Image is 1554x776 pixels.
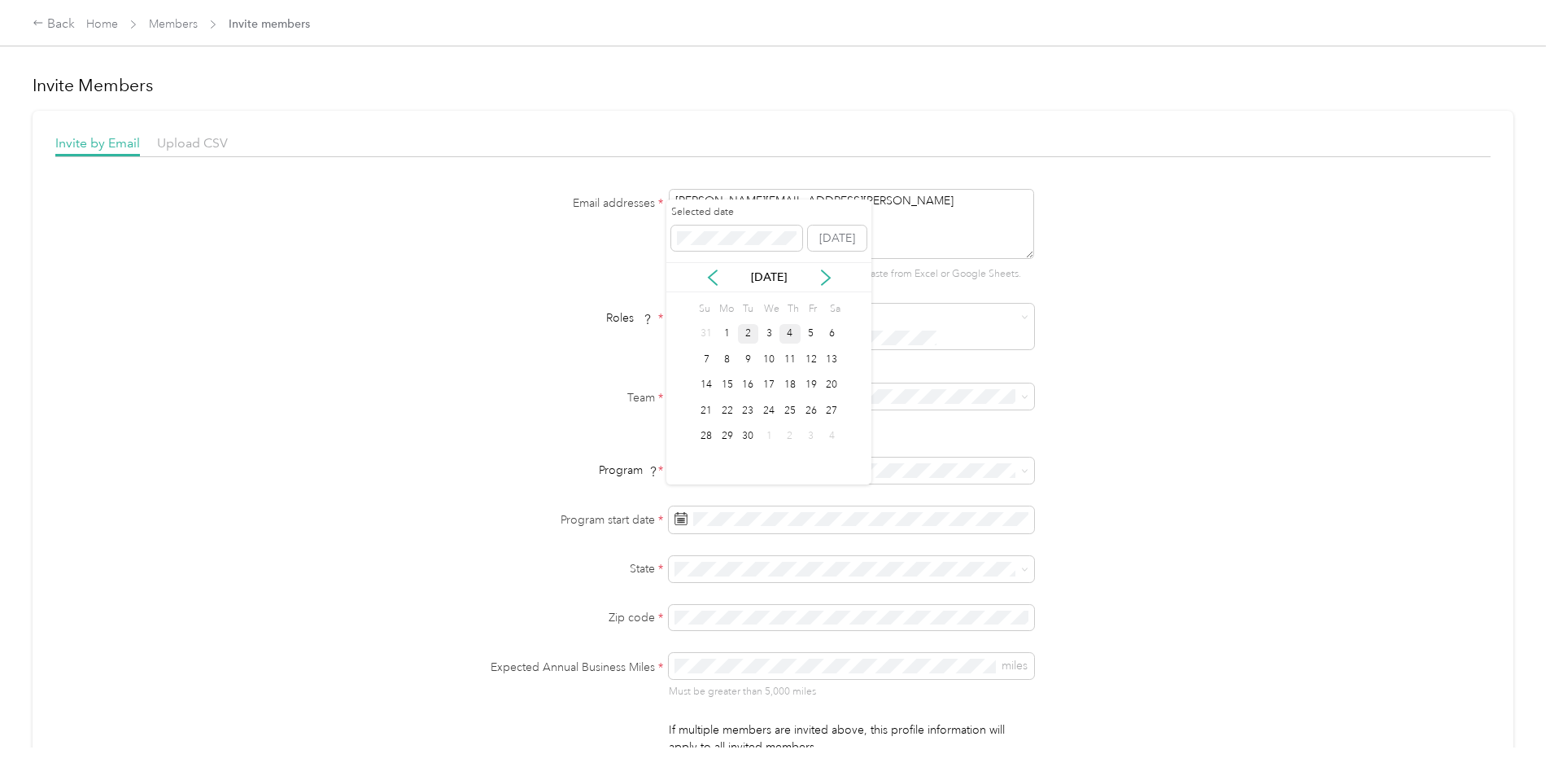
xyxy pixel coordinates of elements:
div: 13 [821,349,842,370]
span: miles [1002,659,1028,673]
div: 15 [717,375,738,396]
div: Th [785,298,801,321]
div: 2 [738,324,759,344]
div: 20 [821,375,842,396]
div: 16 [738,375,759,396]
span: Invite members [229,15,310,33]
span: Invite by Email [55,135,140,151]
div: 5 [801,324,822,344]
a: Home [86,17,118,31]
label: Zip code [460,609,663,626]
div: 27 [821,401,842,421]
div: 18 [779,375,801,396]
div: Fr [806,298,822,321]
label: State [460,560,663,577]
span: Roles [600,305,658,331]
label: Email addresses [460,195,663,212]
div: 30 [738,427,759,447]
div: 29 [717,427,738,447]
div: 19 [801,375,822,396]
label: Program start date [460,511,663,528]
label: Expected Annual Business Miles [460,659,663,676]
div: 3 [758,324,779,344]
div: 6 [821,324,842,344]
div: 9 [738,349,759,370]
a: Members [149,17,198,31]
div: 11 [779,349,801,370]
div: 8 [717,349,738,370]
div: 31 [696,324,717,344]
div: Back [33,15,75,34]
div: 10 [758,349,779,370]
h1: Invite Members [33,74,1513,97]
div: 26 [801,401,822,421]
div: Tu [740,298,755,321]
div: 23 [738,401,759,421]
p: Must be greater than 5,000 miles [669,685,1034,699]
div: 7 [696,349,717,370]
p: [DATE] [735,269,803,286]
div: 22 [717,401,738,421]
div: We [761,298,779,321]
label: Selected date [671,205,802,220]
div: 2 [779,427,801,447]
div: 28 [696,427,717,447]
div: 25 [779,401,801,421]
div: Su [696,298,711,321]
span: Upload CSV [157,135,228,151]
div: Sa [827,298,842,321]
label: Team [460,389,663,406]
textarea: [PERSON_NAME][EMAIL_ADDRESS][PERSON_NAME][DOMAIN_NAME] [669,189,1034,259]
button: [DATE] [808,226,866,252]
div: 14 [696,375,717,396]
div: 1 [717,324,738,344]
div: Mo [717,298,735,321]
div: 1 [758,427,779,447]
iframe: Everlance-gr Chat Button Frame [1463,685,1554,776]
div: 3 [801,427,822,447]
div: Program [460,462,663,479]
div: 4 [779,324,801,344]
p: If multiple members are invited above, this profile information will apply to all invited members [669,721,1034,756]
div: 4 [821,427,842,447]
div: 17 [758,375,779,396]
div: 24 [758,401,779,421]
div: 12 [801,349,822,370]
div: 21 [696,401,717,421]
